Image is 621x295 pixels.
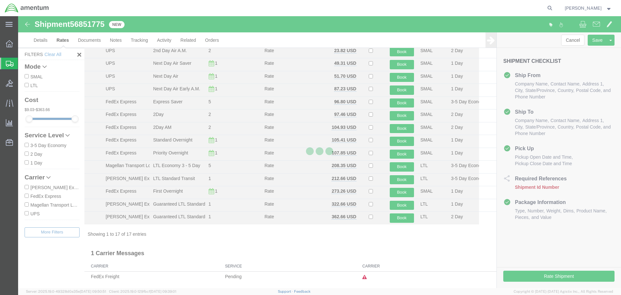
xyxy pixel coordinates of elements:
[514,289,613,294] span: Copyright © [DATE]-[DATE] Agistix Inc., All Rights Reserved
[564,4,612,12] button: [PERSON_NAME]
[278,289,294,293] a: Support
[26,289,106,293] span: Server: 2025.19.0-49328d0a35e
[294,289,310,293] a: Feedback
[80,289,106,293] span: [DATE] 09:50:51
[565,5,602,12] span: Rosario Aguirre
[150,289,176,293] span: [DATE] 09:39:01
[5,3,49,13] img: logo
[109,289,176,293] span: Client: 2025.19.0-129fbcf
